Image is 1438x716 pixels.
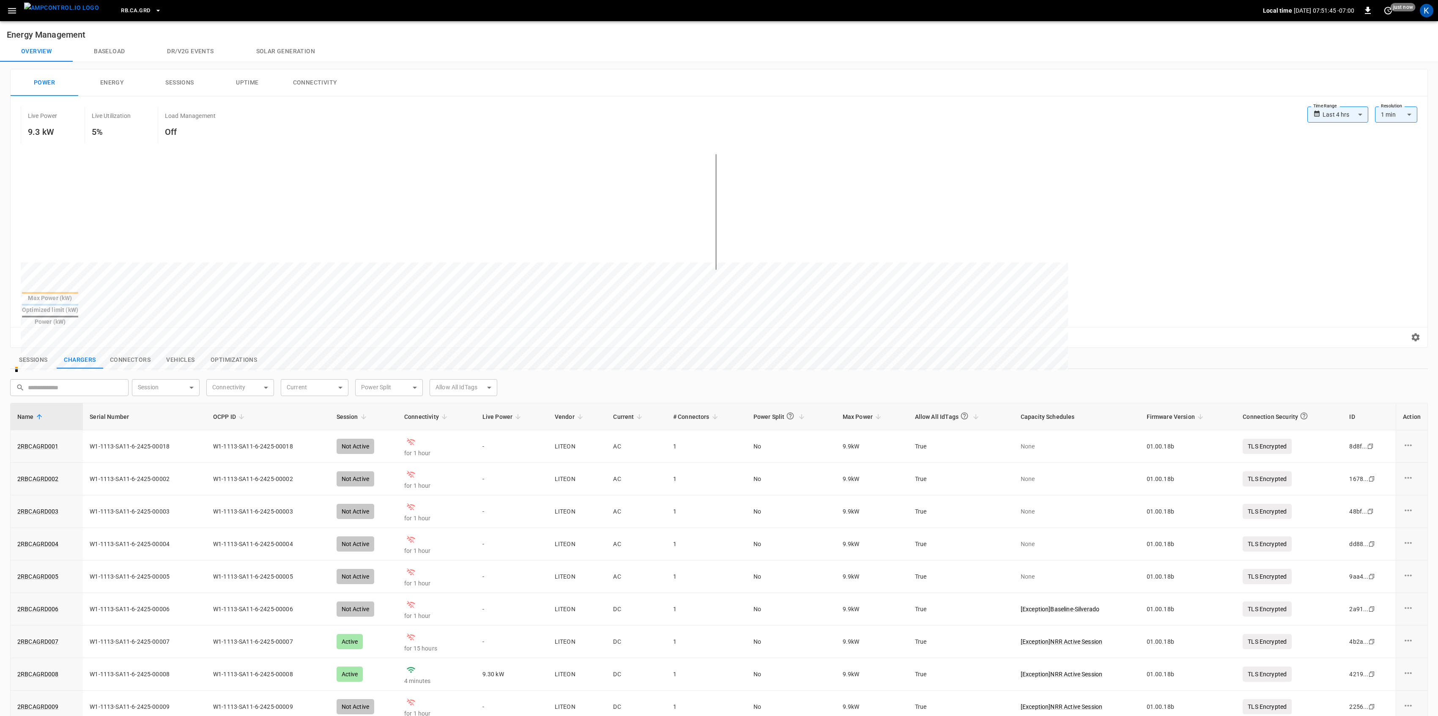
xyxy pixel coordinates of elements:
p: for 15 hours [404,644,469,653]
td: W1-1113-SA11-6-2425-00005 [206,560,330,593]
td: LITEON [548,528,607,560]
p: TLS Encrypted [1243,504,1292,519]
button: Connectivity [281,69,349,96]
button: show latest connectors [103,351,157,369]
button: Baseload [73,41,146,62]
td: W1-1113-SA11-6-2425-00003 [206,495,330,528]
div: Not Active [337,569,375,584]
div: copy [1368,604,1376,614]
td: LITEON [548,658,607,691]
p: Local time [1263,6,1292,15]
td: - [476,593,548,626]
td: W1-1113-SA11-6-2425-00006 [206,593,330,626]
div: copy [1368,670,1376,679]
td: No [747,626,836,658]
td: W1-1113-SA11-6-2425-00007 [206,626,330,658]
td: LITEON [548,495,607,528]
td: True [908,593,1014,626]
td: 9.9 kW [836,626,908,658]
td: - [476,495,548,528]
td: W1-1113-SA11-6-2425-00003 [83,495,206,528]
td: True [908,528,1014,560]
td: W1-1113-SA11-6-2425-00007 [83,626,206,658]
div: copy [1368,539,1376,549]
td: W1-1113-SA11-6-2425-00008 [206,658,330,691]
td: W1-1113-SA11-6-2425-00008 [83,658,206,691]
a: 2RBCAGRD006 [17,605,59,613]
td: 01.00.18b [1140,593,1236,626]
span: Current [613,412,645,422]
span: Live Power [482,412,524,422]
button: show latest charge points [57,351,103,369]
td: DC [606,626,666,658]
td: True [908,658,1014,691]
td: 1 [666,528,747,560]
div: charge point options [1403,668,1421,680]
td: AC [606,495,666,528]
p: TLS Encrypted [1243,569,1292,584]
div: 1 min [1375,107,1417,123]
p: 4 minutes [404,677,469,685]
div: copy [1367,507,1375,516]
td: W1-1113-SA11-6-2425-00006 [83,593,206,626]
td: True [908,626,1014,658]
td: 1 [666,560,747,593]
div: charge point options [1403,538,1421,550]
td: True [908,495,1014,528]
div: Active [337,634,363,649]
span: Max Power [843,412,884,422]
span: Firmware Version [1147,412,1206,422]
a: [Exception]NRR Active Session [1021,670,1133,678]
td: No [747,658,836,691]
span: Name [17,412,45,422]
div: Connection Security [1243,408,1310,425]
td: 01.00.18b [1140,495,1236,528]
td: 9.9 kW [836,495,908,528]
p: for 1 hour [404,579,469,588]
div: 2a91 ... [1349,605,1368,613]
div: Not Active [337,699,375,714]
button: show latest sessions [10,351,57,369]
td: 9.30 kW [476,658,548,691]
p: for 1 hour [404,547,469,555]
div: 4b2a ... [1349,637,1368,646]
h6: Off [165,125,216,139]
td: W1-1113-SA11-6-2425-00004 [206,528,330,560]
div: copy [1368,637,1376,646]
td: AC [606,560,666,593]
p: [DATE] 07:51:45 -07:00 [1294,6,1354,15]
img: ampcontrol.io logo [24,3,99,13]
a: 2RBCAGRD005 [17,572,59,581]
a: 2RBCAGRD008 [17,670,59,678]
span: Allow All IdTags [915,408,981,425]
div: dd88 ... [1349,540,1368,548]
div: Active [337,667,363,682]
button: Energy [78,69,146,96]
td: LITEON [548,626,607,658]
div: charge point options [1403,440,1421,453]
td: AC [606,528,666,560]
div: 4219 ... [1349,670,1368,678]
div: copy [1368,702,1376,711]
td: 1 [666,495,747,528]
button: show latest optimizations [204,351,264,369]
span: # Connectors [673,412,720,422]
button: show latest vehicles [157,351,204,369]
p: None [1021,507,1133,516]
a: 2RBCAGRD009 [17,702,59,711]
span: RB.CA.GRD [121,6,150,16]
th: Action [1396,403,1427,430]
button: Uptime [214,69,281,96]
p: TLS Encrypted [1243,667,1292,682]
p: TLS Encrypted [1243,699,1292,714]
td: DC [606,658,666,691]
th: Capacity Schedules [1014,403,1140,430]
p: [ Exception ] NRR Active Session [1021,670,1133,678]
div: Not Active [337,504,375,519]
td: 1 [666,626,747,658]
div: charge point options [1403,700,1421,713]
div: 48bf ... [1349,507,1367,516]
td: DC [606,593,666,626]
td: - [476,560,548,593]
td: 1 [666,658,747,691]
